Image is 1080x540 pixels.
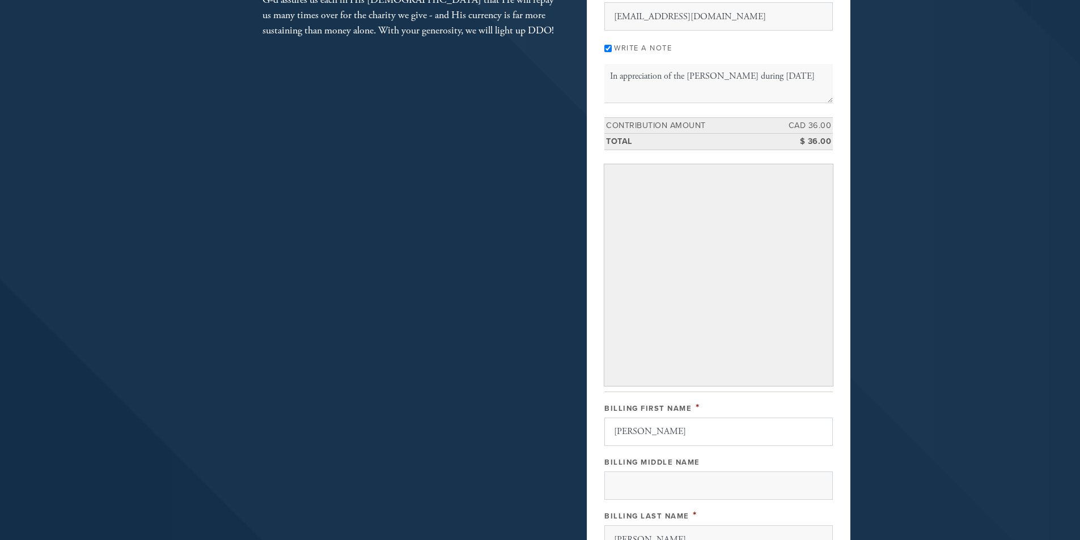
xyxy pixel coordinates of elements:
td: $ 36.00 [782,134,833,150]
span: This field is required. [693,509,697,521]
td: CAD 36.00 [782,117,833,134]
td: Total [604,134,782,150]
td: Contribution Amount [604,117,782,134]
label: Billing Last Name [604,512,689,521]
label: Write a note [614,44,672,53]
label: Billing Middle Name [604,458,700,467]
span: This field is required. [696,401,700,414]
label: Billing First Name [604,404,692,413]
iframe: Secure payment input frame [607,167,830,383]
